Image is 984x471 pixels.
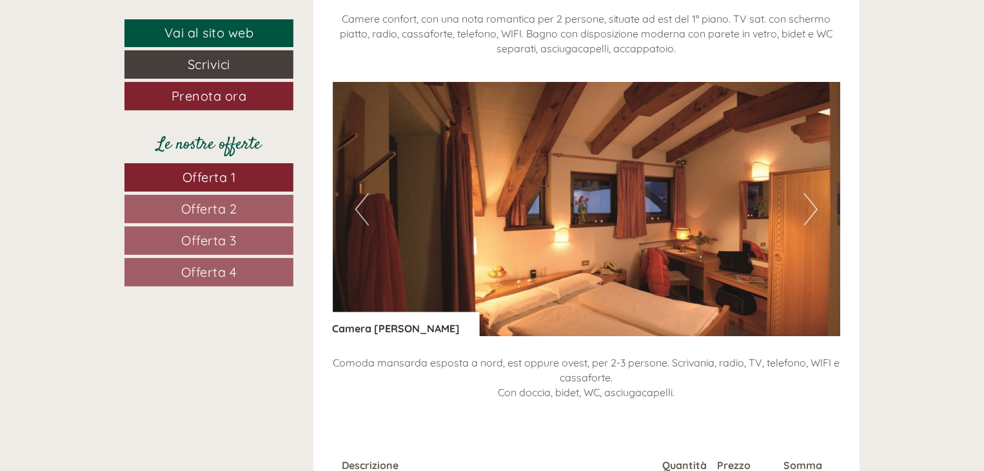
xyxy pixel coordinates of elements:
[124,82,293,110] a: Prenota ora
[124,50,293,79] a: Scrivici
[124,19,293,47] a: Vai al sito web
[230,10,279,32] div: [DATE]
[182,169,236,185] span: Offerta 1
[355,193,369,225] button: Previous
[181,232,237,248] span: Offerta 3
[333,82,841,336] img: image
[333,312,480,336] div: Camera [PERSON_NAME]
[333,12,841,56] p: Camere confort, con una nota romantica per 2 persone, situate ad est del 1° piano. TV sat. con sc...
[438,334,509,363] button: Invia
[804,193,818,225] button: Next
[10,35,210,74] div: Buon giorno, come possiamo aiutarla?
[181,201,237,217] span: Offerta 2
[333,356,841,400] p: Comoda mansarda esposta a nord, est oppure ovest, per 2-3 persone. Scrivania, radio, TV, telefono...
[19,63,204,72] small: 21:29
[181,264,237,280] span: Offerta 4
[124,133,293,157] div: Le nostre offerte
[19,37,204,48] div: Hotel Weisses Lamm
